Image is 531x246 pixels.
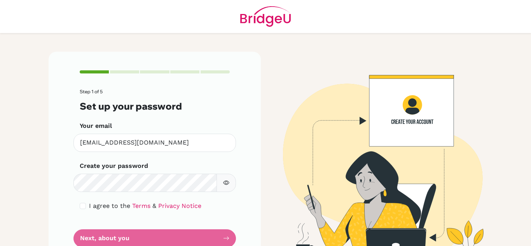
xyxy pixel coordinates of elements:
[158,202,201,209] a: Privacy Notice
[80,161,148,171] label: Create your password
[89,202,130,209] span: I agree to the
[80,101,230,112] h3: Set up your password
[152,202,156,209] span: &
[80,121,112,131] label: Your email
[132,202,150,209] a: Terms
[80,89,103,94] span: Step 1 of 5
[73,134,236,152] input: Insert your email*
